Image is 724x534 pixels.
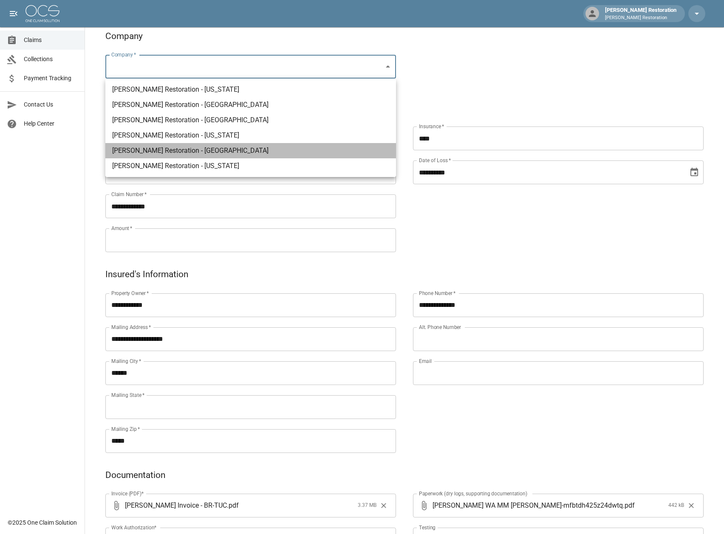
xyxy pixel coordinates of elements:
[105,143,396,158] li: [PERSON_NAME] Restoration - [GEOGRAPHIC_DATA]
[105,112,396,128] li: [PERSON_NAME] Restoration - [GEOGRAPHIC_DATA]
[105,82,396,97] li: [PERSON_NAME] Restoration - [US_STATE]
[105,128,396,143] li: [PERSON_NAME] Restoration - [US_STATE]
[105,97,396,112] li: [PERSON_NAME] Restoration - [GEOGRAPHIC_DATA]
[105,158,396,174] li: [PERSON_NAME] Restoration - [US_STATE]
